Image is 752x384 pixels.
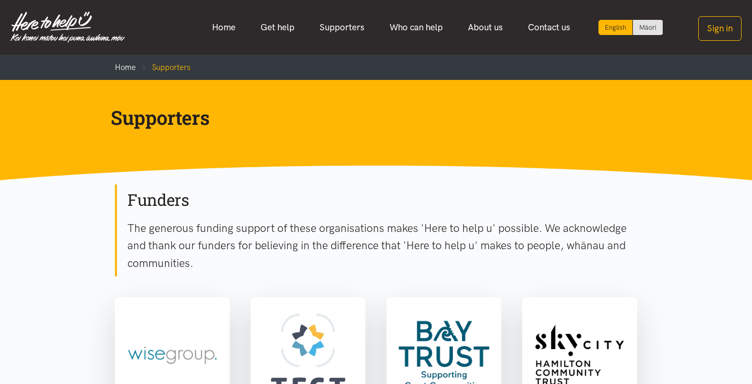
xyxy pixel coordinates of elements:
a: Who can help [377,16,455,39]
div: Current language [598,20,633,35]
a: Supporters [307,16,377,39]
a: Home [115,63,136,72]
a: Get help [248,16,307,39]
img: Home [10,11,125,43]
a: Contact us [515,16,583,39]
h1: Supporters [111,105,625,130]
h2: Funders [127,189,637,211]
p: The generous funding support of these organisations makes 'Here to help u' possible. We acknowled... [127,219,637,272]
div: Language toggle [598,20,663,35]
a: Switch to Te Reo Māori [633,20,663,35]
a: About us [455,16,515,39]
button: Sign in [698,16,742,41]
li: Supporters [136,61,191,74]
a: Home [199,16,248,39]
